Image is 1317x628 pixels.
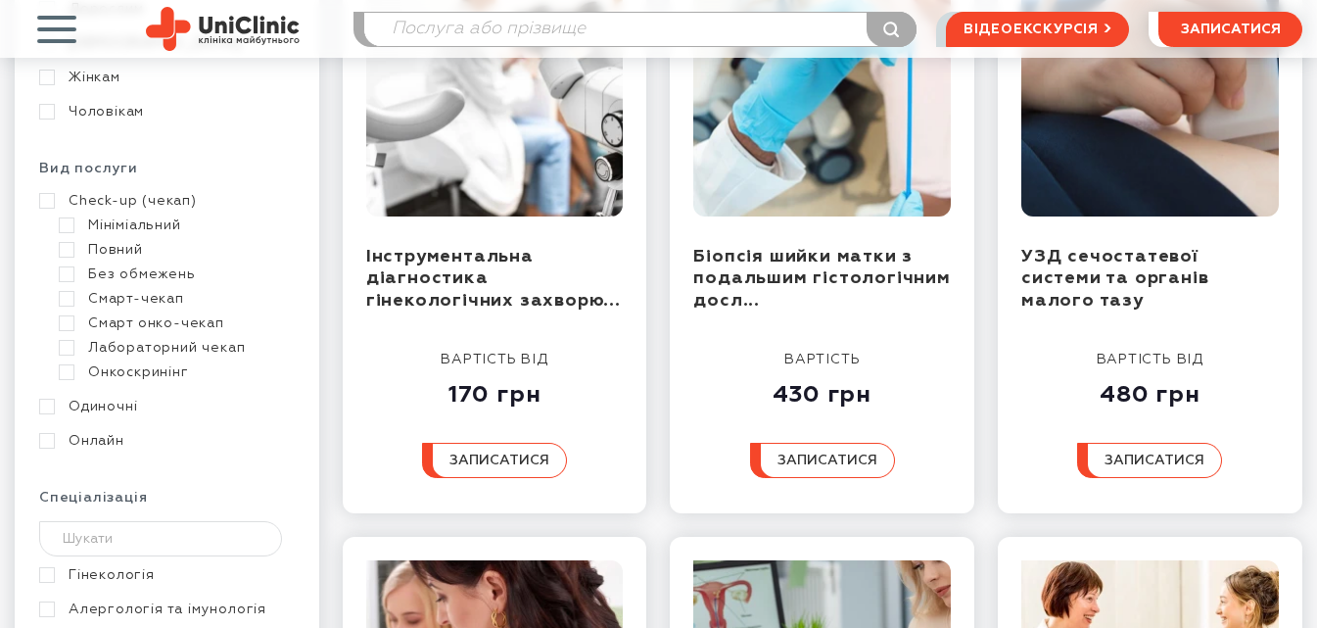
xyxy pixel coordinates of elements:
[59,339,290,357] a: Лабораторний чекап
[59,266,290,283] a: Без обмежень
[422,368,567,410] div: 170 грн
[1077,368,1222,410] div: 480 грн
[59,217,290,234] a: Мініміальний
[750,368,895,410] div: 430 грн
[449,454,549,467] span: записатися
[59,314,290,332] a: Смарт онко-чекап
[422,443,567,478] button: записатися
[1077,443,1222,478] button: записатися
[784,353,860,366] span: вартість
[39,160,295,192] div: Вид послуги
[1021,248,1208,310] a: УЗД сечостатевої системи та органів малого тазу
[59,241,290,259] a: Повний
[1158,12,1302,47] button: записатися
[750,443,895,478] button: записатися
[146,7,300,51] img: Uniclinic
[39,521,282,556] input: Шукати
[39,69,290,86] a: Жінкам
[39,566,290,584] a: Гінекологія
[441,353,548,366] span: вартість від
[777,454,877,467] span: записатися
[39,103,290,121] a: Чоловікам
[1181,23,1281,36] span: записатися
[39,398,290,415] a: Одиночні
[964,13,1099,46] span: відеоекскурсія
[39,432,290,450] a: Онлайн
[366,248,621,310] a: Інструментальна діагностика гінекологічних захворю...
[59,363,290,381] a: Онкоскринінг
[1097,353,1204,366] span: вартість від
[946,12,1129,47] a: відеоекскурсія
[39,192,290,210] a: Check-up (чекап)
[1105,454,1204,467] span: записатися
[693,248,950,310] a: Біопсія шийки матки з подальшим гістологічним досл...
[364,13,916,46] input: Послуга або прізвище
[39,489,295,521] div: Спеціалізація
[39,601,290,618] a: Алергологія та імунологія
[59,290,290,308] a: Смарт-чекап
